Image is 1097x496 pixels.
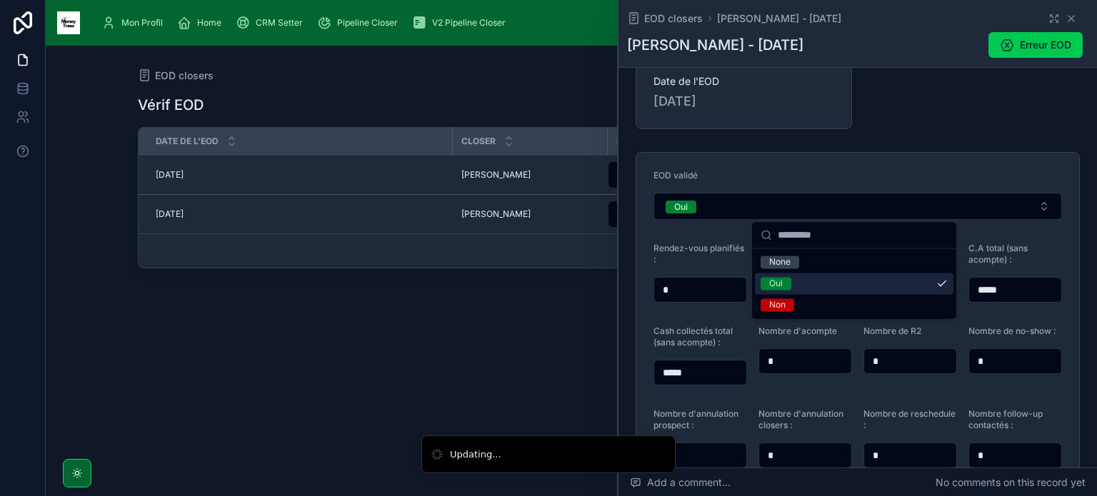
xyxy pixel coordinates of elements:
h1: [PERSON_NAME] - [DATE] [627,35,803,55]
button: Select Button [608,162,987,188]
span: Nombre de no-show : [968,325,1056,336]
a: [PERSON_NAME] [461,169,599,181]
span: Date de l'EOD [156,136,219,147]
button: Select Button [653,193,1062,220]
span: [PERSON_NAME] [461,208,531,220]
span: Mon Profil [121,17,163,29]
span: EOD closers [155,69,214,83]
span: Cash collectés total (sans acompte) : [653,325,733,348]
span: Nombre de reschedule : [863,408,956,430]
div: Suggestions [752,248,956,318]
span: Nombre follow-up contactés : [968,408,1043,430]
span: EOD closers [644,11,703,26]
span: Date de l'EOD [653,74,834,88]
a: V2 Pipeline Closer [408,10,516,36]
span: Closer [461,136,496,147]
a: Select Button [608,201,988,228]
a: CRM Setter [231,10,313,36]
span: V2 Pipeline Closer [432,17,506,29]
span: Home [197,17,221,29]
span: C.A total (sans acompte) : [968,243,1028,265]
span: Rendez-vous planifiés : [653,243,744,265]
a: EOD closers [627,11,703,26]
a: Pipeline Closer [313,10,408,36]
span: [DATE] [156,208,184,220]
a: Mon Profil [97,10,173,36]
span: Add a comment... [630,475,731,490]
span: CRM Setter [256,17,303,29]
a: [DATE] [156,208,444,220]
div: Updating... [450,447,501,462]
a: EOD closers [138,69,214,83]
a: [PERSON_NAME] [461,208,599,220]
button: Erreur EOD [988,32,1083,58]
span: Pipeline Closer [337,17,398,29]
a: Home [173,10,231,36]
span: Erreur EOD [1020,38,1071,52]
span: [DATE] [156,169,184,181]
span: [PERSON_NAME] [461,169,531,181]
span: Nombre d'annulation closers : [758,408,843,430]
div: Oui [769,277,783,290]
div: Non [769,298,786,311]
div: scrollable content [91,7,1040,39]
a: [DATE] [156,169,444,181]
span: Nombre de R2 [863,325,921,336]
h1: Vérif EOD [138,95,204,115]
div: Oui [674,201,688,213]
span: [DATE] [653,91,834,111]
span: Nombre d'annulation prospect : [653,408,738,430]
button: Select Button [608,201,987,227]
div: None [769,255,791,268]
a: [PERSON_NAME] - [DATE] [717,11,841,26]
span: EOD validé [616,136,667,147]
span: EOD validé [653,170,698,181]
span: Nombre d'acompte [758,325,837,336]
img: App logo [57,11,80,34]
a: Select Button [608,161,988,188]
